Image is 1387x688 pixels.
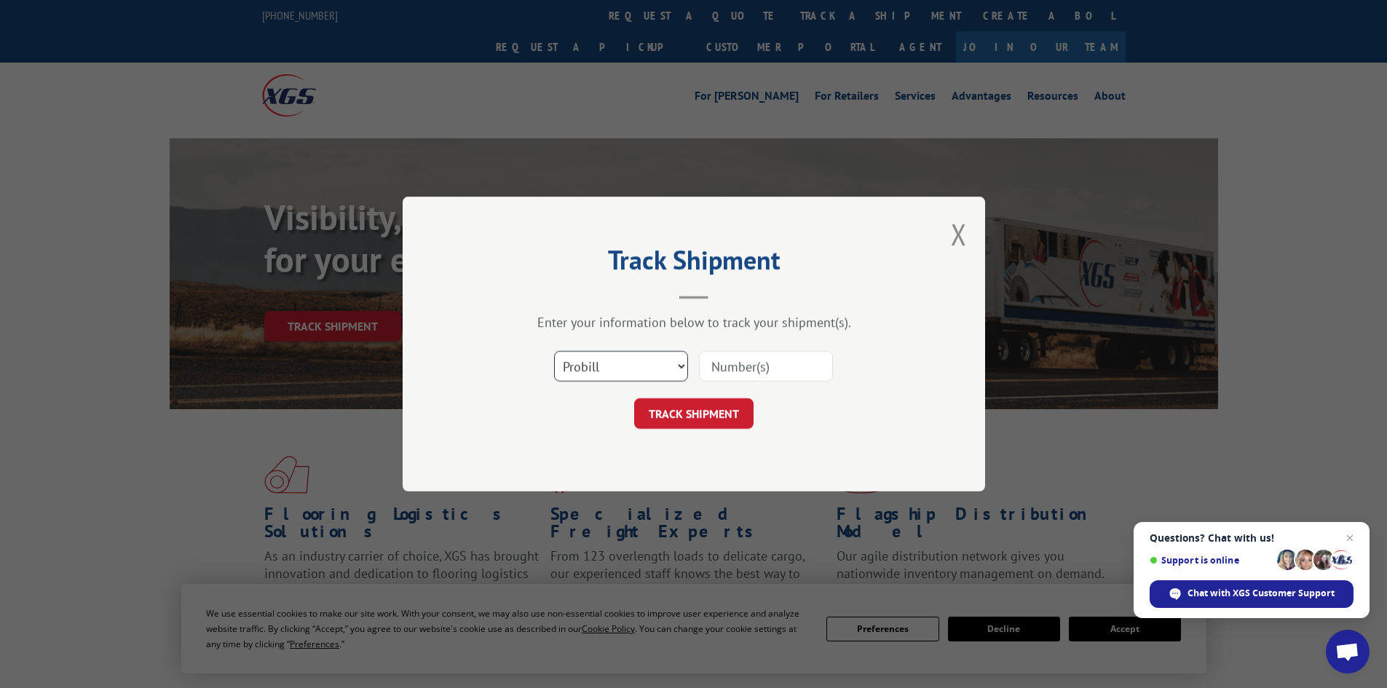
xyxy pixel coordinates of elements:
[1326,630,1370,673] div: Open chat
[1341,529,1359,547] span: Close chat
[475,250,912,277] h2: Track Shipment
[1150,580,1354,608] div: Chat with XGS Customer Support
[1150,532,1354,544] span: Questions? Chat with us!
[1150,555,1272,566] span: Support is online
[634,398,754,429] button: TRACK SHIPMENT
[1188,587,1335,600] span: Chat with XGS Customer Support
[475,314,912,331] div: Enter your information below to track your shipment(s).
[951,215,967,253] button: Close modal
[699,351,833,381] input: Number(s)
